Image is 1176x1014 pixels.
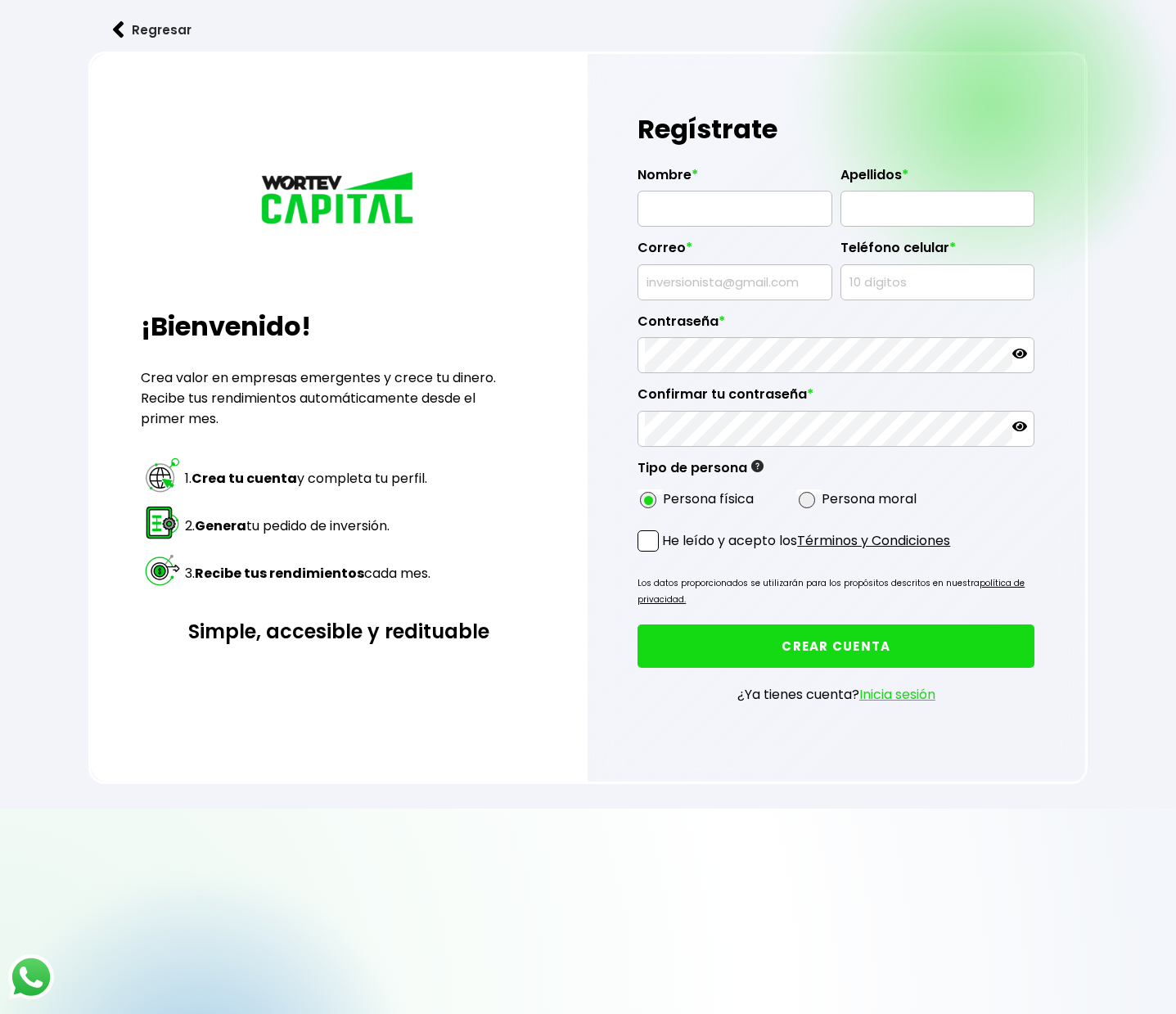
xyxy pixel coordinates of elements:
a: flecha izquierdaRegresar [88,8,1088,52]
button: CREAR CUENTA [638,624,1034,668]
label: Correo [638,240,832,264]
p: He leído y acepto los [662,530,950,551]
button: Regresar [88,8,216,52]
input: 10 dígitos [848,265,1028,300]
img: logos_whatsapp-icon.242b2217.svg [8,954,54,1000]
h3: Simple, accesible y redituable [141,617,538,646]
a: Términos y Condiciones [797,531,950,550]
td: 3. cada mes. [184,550,431,596]
strong: Genera [195,516,246,535]
h2: ¡Bienvenido! [141,307,538,346]
label: Persona física [663,489,754,509]
img: paso 2 [143,503,182,542]
label: Tipo de persona [638,460,764,484]
a: Inicia sesión [859,685,935,704]
label: Persona moral [822,489,917,509]
img: paso 1 [143,456,182,494]
input: inversionista@gmail.com [645,265,825,300]
td: 2. tu pedido de inversión. [184,502,431,548]
p: Crea valor en empresas emergentes y crece tu dinero. Recibe tus rendimientos automáticamente desd... [141,367,538,429]
label: Nombre [638,167,832,192]
p: Los datos proporcionados se utilizarán para los propósitos descritos en nuestra [638,575,1034,608]
img: gfR76cHglkPwleuBLjWdxeZVvX9Wp6JBDmjRYY8JYDQn16A2ICN00zLTgIroGa6qie5tIuWH7V3AapTKqzv+oMZsGfMUqL5JM... [751,460,764,472]
label: Teléfono celular [840,240,1035,264]
p: ¿Ya tienes cuenta? [737,684,935,705]
label: Confirmar tu contraseña [638,386,1034,411]
h1: Regístrate [638,105,1034,154]
img: flecha izquierda [113,21,124,38]
img: logo_wortev_capital [257,169,421,230]
strong: Crea tu cuenta [191,469,297,488]
strong: Recibe tus rendimientos [195,564,364,583]
td: 1. y completa tu perfil. [184,455,431,501]
label: Apellidos [840,167,1035,192]
label: Contraseña [638,313,1034,338]
img: paso 3 [143,551,182,589]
